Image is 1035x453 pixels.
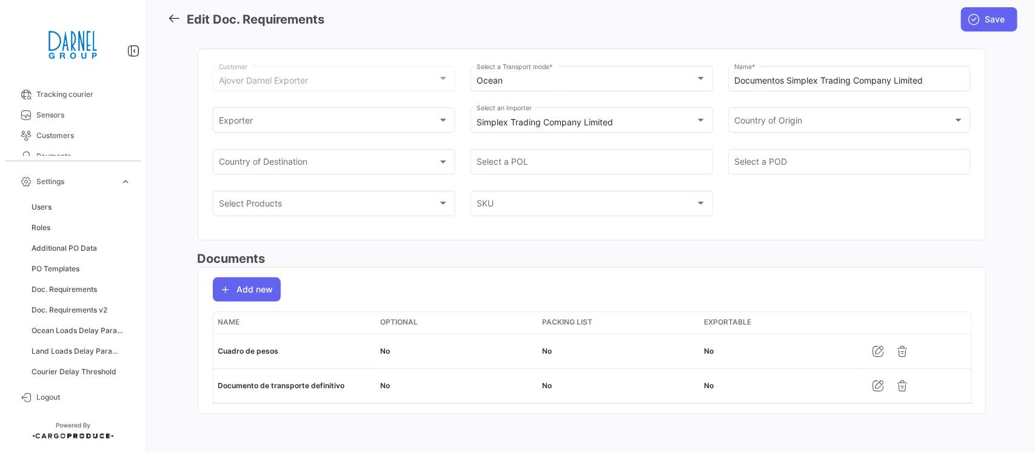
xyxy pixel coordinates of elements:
datatable-header-cell: Name [213,312,375,334]
a: Courier Delay Threshold [27,363,136,381]
h3: Edit Doc. Requirements [187,11,324,28]
a: Tracking courier [10,84,136,105]
span: SKU [477,200,695,211]
mat-select-trigger: Ajover Darnel Exporter [219,75,308,85]
span: Payments [36,151,131,162]
mat-select-trigger: Simplex Trading Company Limited [477,117,613,127]
span: Doc. Requirements [32,284,97,295]
span: Tracking courier [36,89,131,100]
a: Additional PO Data [27,239,136,257]
span: Country of Origin [734,117,953,128]
span: Packing List [542,317,592,328]
a: Roles [27,219,136,237]
datatable-header-cell: Optional [375,312,537,334]
a: Customers [10,125,136,146]
span: Land Loads Delay Parameters [32,346,124,357]
span: Optional [380,317,418,328]
span: Country of Destination [219,159,438,170]
span: No [542,346,552,355]
a: Users [27,198,136,216]
button: Save [961,7,1017,31]
span: No [380,346,390,355]
span: Courier Delay Threshold [32,366,116,377]
span: Name [218,317,240,328]
span: Additional PO Data [32,243,97,254]
span: No [704,346,714,355]
span: No [380,381,390,390]
span: Roles [32,222,50,233]
span: No [704,381,714,390]
span: Customers [36,130,131,141]
span: No [542,381,552,390]
span: Users [32,202,52,213]
datatable-header-cell: Exportable [699,312,861,334]
span: Doc. Requirements v2 [32,305,107,316]
a: Doc. Requirements [27,280,136,299]
span: PO Templates [32,263,79,274]
span: Settings [36,176,115,187]
mat-select-trigger: Ocean [477,75,503,85]
span: Ocean Loads Delay Parameters [32,325,124,336]
span: Exportable [704,317,751,328]
datatable-header-cell: Packing List [537,312,699,334]
span: Select Products [219,200,438,211]
a: PO Templates [27,260,136,278]
button: Add new [213,277,281,302]
img: 2451f0e3-414c-42c1-a793-a1d7350bebbc.png [42,15,103,75]
div: Documento de transporte definitivo [218,380,370,391]
a: Land Loads Delay Parameters [27,342,136,360]
span: Exporter [219,117,438,128]
span: Save [985,13,1005,25]
span: Logout [36,392,131,403]
span: expand_more [120,176,131,187]
a: Doc. Requirements v2 [27,301,136,319]
h3: Documents [198,250,986,267]
a: Ocean Loads Delay Parameters [27,322,136,340]
div: Cuadro de pesos [218,346,370,357]
a: Payments [10,146,136,167]
a: Sensors [10,105,136,125]
span: Sensors [36,110,131,121]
